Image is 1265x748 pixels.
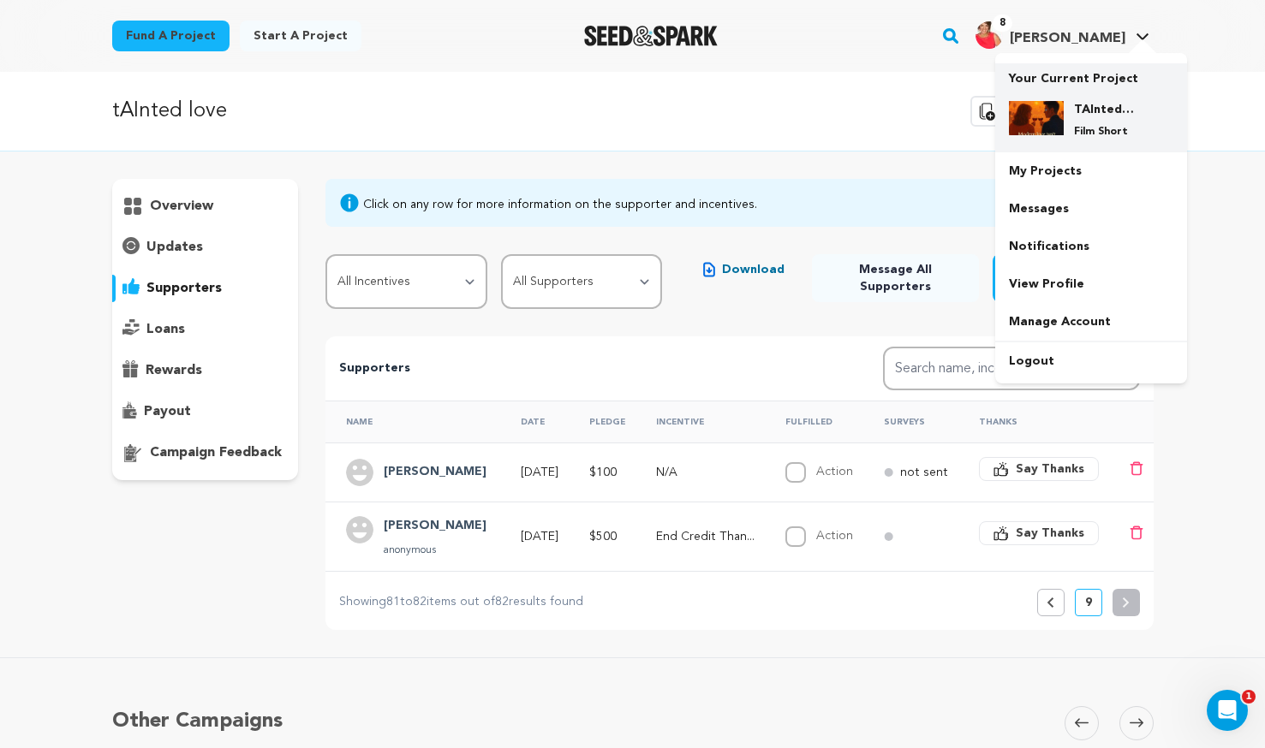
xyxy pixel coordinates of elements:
p: overview [150,196,213,217]
input: Search name, incentive, amount [883,347,1140,390]
a: View Profile [995,265,1187,303]
p: Film Short [1074,125,1136,139]
a: Your Current Project TAInted love Film Short [1009,63,1173,152]
th: Date [500,401,569,442]
span: 81 [386,596,400,608]
p: loans [146,319,185,340]
span: $100 [589,466,617,478]
a: Seed&Spark Homepage [584,26,719,46]
span: 8 [993,15,1012,32]
div: Lisa S.'s Profile [976,21,1125,49]
th: Thanks [958,401,1109,442]
a: Fund a project [112,21,230,51]
button: campaign feedback [112,439,299,466]
span: Message All Supporters [826,261,965,295]
img: user.png [346,459,373,486]
p: not sent [900,464,948,481]
img: a34227d343bd5fe1.jpg [1009,101,1064,135]
h4: Luis de Avila [384,516,486,537]
th: Pledge [569,401,635,442]
p: Showing to items out of results found [339,592,583,613]
p: N/A [656,464,755,481]
p: [DATE] [521,464,558,481]
button: Send Incentive Surveys [993,254,1153,302]
label: Action [816,466,853,478]
span: Say Thanks [1016,460,1084,478]
span: 82 [495,596,509,608]
img: picture.jpeg [976,21,1003,49]
span: $500 [589,531,617,543]
span: 82 [413,596,427,608]
a: Manage Account [995,303,1187,341]
p: rewards [146,360,202,381]
img: user.png [346,516,373,543]
a: Notifications [995,228,1187,265]
iframe: Intercom live chat [1207,690,1248,731]
p: Supporters [339,359,827,379]
p: anonymous [384,543,486,557]
button: Message All Supporters [812,254,979,302]
button: Say Thanks [979,457,1099,481]
button: overview [112,193,299,220]
span: Download [722,261,785,278]
button: loans [112,316,299,343]
p: tAInted love [112,96,227,127]
th: Name [325,401,499,442]
button: rewards [112,357,299,384]
th: Surveys [863,401,958,442]
button: 9 [1075,589,1102,616]
a: Logout [995,342,1187,380]
button: supporters [112,275,299,302]
h4: TAInted love [1074,101,1136,118]
a: My Projects [995,152,1187,190]
h4: Rose Monroe [384,462,486,483]
button: payout [112,398,299,425]
h5: Other Campaigns [112,706,283,737]
img: Seed&Spark Logo Dark Mode [584,26,719,46]
a: Start a project [240,21,361,51]
button: updates [112,234,299,261]
span: Lisa S.'s Profile [972,18,1153,54]
p: End Credit Thank You [656,528,755,545]
th: Fulfilled [765,401,863,442]
button: Download [689,254,798,285]
p: 9 [1085,594,1092,611]
p: [DATE] [521,528,558,545]
button: Say Thanks [979,521,1099,545]
div: Click on any row for more information on the supporter and incentives. [363,196,757,213]
th: Incentive [635,401,765,442]
a: Messages [995,190,1187,228]
span: [PERSON_NAME] [1010,32,1125,45]
p: payout [144,401,191,422]
span: 1 [1242,690,1256,703]
p: supporters [146,278,222,299]
a: Lisa S.'s Profile [972,18,1153,49]
p: Your Current Project [1009,63,1173,87]
p: campaign feedback [150,442,282,463]
span: Say Thanks [1016,525,1084,542]
p: updates [146,237,203,258]
label: Action [816,530,853,542]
